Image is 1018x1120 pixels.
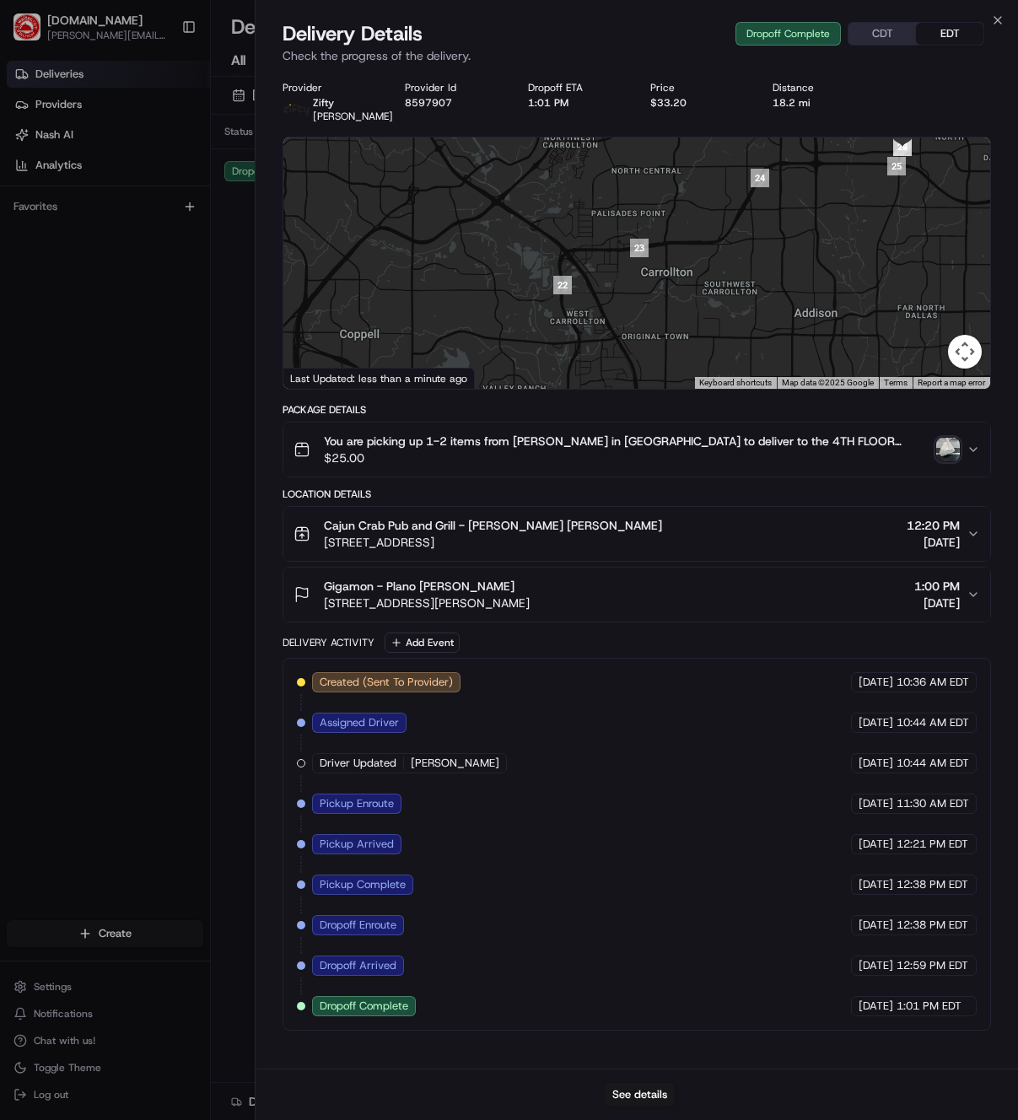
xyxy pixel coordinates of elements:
span: 12:38 PM EDT [897,877,968,892]
span: 12:21 PM EDT [897,837,968,852]
span: [STREET_ADDRESS][PERSON_NAME] [324,595,530,611]
div: $33.20 [650,96,746,110]
span: $25.00 [324,450,929,466]
span: Pickup Complete [320,877,406,892]
span: Pickup Arrived [320,837,394,852]
button: EDT [916,23,983,45]
button: Start new chat [287,166,307,186]
span: Pylon [168,418,204,431]
span: 10:44 AM EDT [897,715,969,730]
img: 1736555255976-a54dd68f-1ca7-489b-9aae-adbdc363a1c4 [34,262,47,276]
span: 12:59 PM EDT [897,958,968,973]
p: Welcome 👋 [17,67,307,94]
div: 📗 [17,379,30,392]
span: Assigned Driver [320,715,399,730]
button: CDT [848,23,916,45]
div: Price [650,81,746,94]
img: Richard Lyman [17,291,44,318]
span: Knowledge Base [34,377,129,394]
button: Cajun Crab Pub and Grill - [PERSON_NAME] [PERSON_NAME][STREET_ADDRESS]12:20 PM[DATE] [283,507,990,561]
span: 12:20 PM [907,517,960,534]
span: API Documentation [159,377,271,394]
div: Provider [283,81,378,94]
span: Delivery Details [283,20,423,47]
img: zifty-logo-trans-sq.png [283,96,310,123]
p: Check the progress of the delivery. [283,47,991,64]
img: photo_proof_of_delivery image [936,438,960,461]
span: [DATE] [859,877,893,892]
span: • [140,307,146,320]
img: Google [288,367,343,389]
div: Delivery Activity [283,636,374,649]
a: Report a map error [918,378,985,387]
span: [DATE] [859,958,893,973]
button: 8597907 [405,96,452,110]
span: [PERSON_NAME] [313,110,393,123]
div: Start new chat [76,161,277,178]
span: Map data ©2025 Google [782,378,874,387]
span: [DATE] [136,261,170,275]
span: You are picking up 1-2 items from [PERSON_NAME] in [GEOGRAPHIC_DATA] to deliver to the 4TH FLOOR ... [324,433,929,450]
span: 1:01 PM EDT [897,999,961,1014]
span: [PERSON_NAME] [411,756,499,771]
a: Powered byPylon [119,417,204,431]
button: Map camera controls [948,335,982,369]
span: • [127,261,132,275]
span: 1:00 PM [914,578,960,595]
span: Pickup Enroute [320,796,394,811]
div: We're available if you need us! [76,178,232,191]
span: Cajun Crab Pub and Grill - [PERSON_NAME] [PERSON_NAME] [324,517,662,534]
span: Zifty [313,96,334,110]
a: Open this area in Google Maps (opens a new window) [288,367,343,389]
input: Clear [44,109,278,127]
a: 📗Knowledge Base [10,370,136,401]
button: Add Event [385,633,460,653]
div: 22 [553,276,572,294]
div: 27 [893,137,912,156]
div: 24 [751,169,769,187]
span: Dropoff Arrived [320,958,396,973]
button: See all [261,216,307,236]
span: Created (Sent To Provider) [320,675,453,690]
button: Keyboard shortcuts [699,377,772,389]
div: 23 [630,239,649,257]
div: 25 [887,157,906,175]
span: [DATE] [859,715,893,730]
span: Dropoff Complete [320,999,408,1014]
span: 11:30 AM EDT [897,796,969,811]
span: Driver Updated [320,756,396,771]
span: [DATE] [149,307,184,320]
span: [DATE] [914,595,960,611]
span: [DATE] [859,999,893,1014]
div: Location Details [283,487,991,501]
img: Regen Pajulas [17,245,44,272]
span: [DATE] [907,534,960,551]
div: Distance [773,81,868,94]
span: [DATE] [859,796,893,811]
div: 💻 [143,379,156,392]
div: Past conversations [17,219,113,233]
div: Provider Id [405,81,500,94]
div: Dropoff ETA [528,81,623,94]
a: 💻API Documentation [136,370,277,401]
span: 10:36 AM EDT [897,675,969,690]
div: Package Details [283,403,991,417]
button: Gigamon - Plano [PERSON_NAME][STREET_ADDRESS][PERSON_NAME]1:00 PM[DATE] [283,568,990,622]
span: Dropoff Enroute [320,918,396,933]
span: [DATE] [859,918,893,933]
span: [DATE] [859,837,893,852]
span: Gigamon - Plano [PERSON_NAME] [324,578,514,595]
div: 1:01 PM [528,96,623,110]
img: 4281594248423_2fcf9dad9f2a874258b8_72.png [35,161,66,191]
img: 1736555255976-a54dd68f-1ca7-489b-9aae-adbdc363a1c4 [17,161,47,191]
div: Last Updated: less than a minute ago [283,368,475,389]
span: 12:38 PM EDT [897,918,968,933]
a: Terms (opens in new tab) [884,378,908,387]
span: 10:44 AM EDT [897,756,969,771]
img: Nash [17,17,51,51]
span: [DATE] [859,675,893,690]
span: [DATE] [859,756,893,771]
button: See details [605,1083,675,1107]
span: [PERSON_NAME] [52,307,137,320]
